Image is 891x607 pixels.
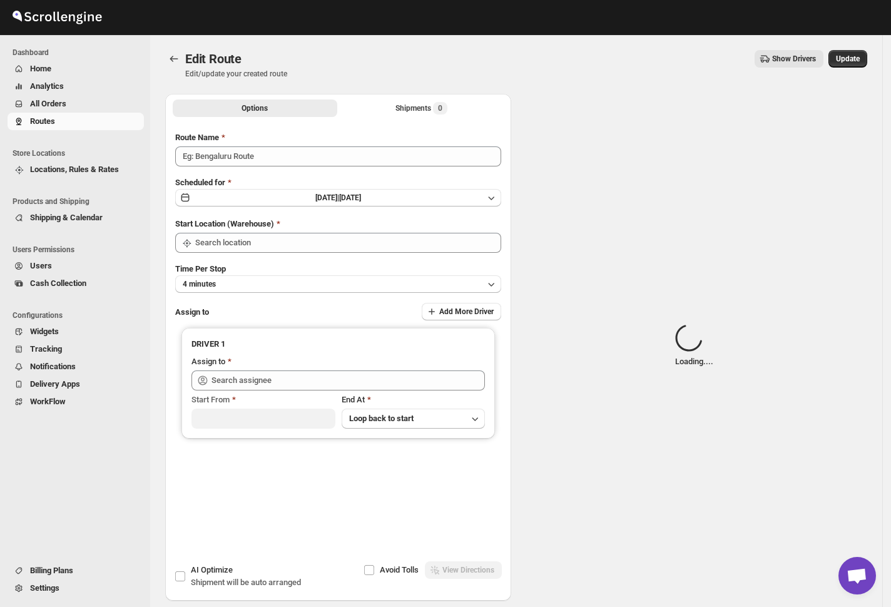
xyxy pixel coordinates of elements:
div: End At [342,394,486,406]
button: Routes [8,113,144,130]
button: Locations, Rules & Rates [8,161,144,178]
span: Users [30,261,52,270]
span: Locations, Rules & Rates [30,165,119,174]
span: Edit Route [185,51,242,66]
span: Home [30,64,51,73]
span: Route Name [175,133,219,142]
button: Home [8,60,144,78]
button: All Route Options [173,99,337,117]
span: Shipping & Calendar [30,213,103,222]
button: Settings [8,579,144,597]
span: Delivery Apps [30,379,80,389]
div: Shipments [395,102,447,115]
button: All Orders [8,95,144,113]
span: Widgets [30,327,59,336]
button: Notifications [8,358,144,375]
span: Settings [30,583,59,593]
button: Users [8,257,144,275]
button: Shipping & Calendar [8,209,144,227]
span: Cash Collection [30,278,86,288]
span: Products and Shipping [13,196,144,207]
button: Add More Driver [422,303,501,320]
span: 0 [433,102,447,115]
span: 4 minutes [183,279,216,289]
span: Shipment will be auto arranged [191,578,301,587]
span: Update [836,54,860,64]
span: AI Optimize [191,565,233,574]
span: Users Permissions [13,245,144,255]
button: Billing Plans [8,562,144,579]
span: Routes [30,116,55,126]
span: Configurations [13,310,144,320]
button: Delivery Apps [8,375,144,393]
button: Widgets [8,323,144,340]
input: Eg: Bengaluru Route [175,146,501,166]
input: Search location [195,233,501,253]
span: Loop back to start [349,414,414,423]
div: Assign to [191,355,225,368]
span: WorkFlow [30,397,66,406]
div: All Route Options [165,121,511,527]
input: Search assignee [211,370,485,390]
h3: DRIVER 1 [191,338,485,350]
button: WorkFlow [8,393,144,411]
span: Notifications [30,362,76,371]
span: Time Per Stop [175,264,226,273]
button: Loop back to start [342,409,486,429]
div: Loading... . [675,324,713,368]
span: Tracking [30,344,62,354]
span: Add More Driver [439,307,494,317]
span: Show Drivers [772,54,816,64]
span: Start Location (Warehouse) [175,219,274,228]
a: دردشة مفتوحة [838,557,876,594]
button: Show Drivers [755,50,823,68]
span: [DATE] [339,193,361,202]
span: Analytics [30,81,64,91]
span: Scheduled for [175,178,225,187]
span: Options [242,103,268,113]
button: Selected Shipments [340,99,504,117]
button: Analytics [8,78,144,95]
span: All Orders [30,99,66,108]
button: Routes [165,50,183,68]
span: Start From [191,395,230,404]
button: 4 minutes [175,275,501,293]
span: Avoid Tolls [380,565,419,574]
button: Tracking [8,340,144,358]
button: Update [828,50,867,68]
button: [DATE]|[DATE] [175,189,501,207]
button: Cash Collection [8,275,144,292]
span: Assign to [175,307,209,317]
span: Billing Plans [30,566,73,575]
p: Edit/update your created route [185,69,287,79]
span: Store Locations [13,148,144,158]
span: [DATE] | [315,193,339,202]
span: Dashboard [13,48,144,58]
